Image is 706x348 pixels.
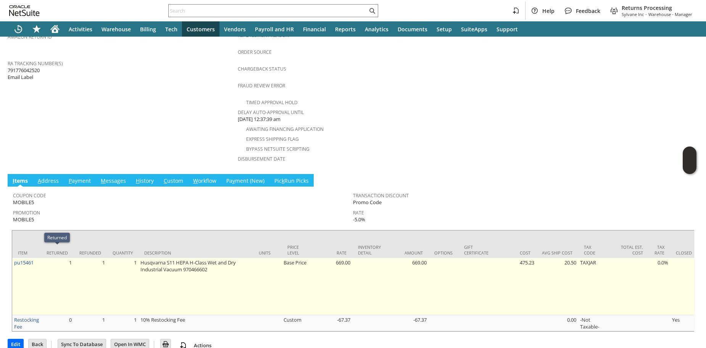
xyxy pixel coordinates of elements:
td: 1 [41,258,74,315]
span: Customers [187,26,215,33]
span: H [136,177,140,184]
a: Tech [161,21,182,37]
td: 475.23 [494,258,536,315]
span: [DATE] 12:37:39 am [238,116,280,123]
a: Restocking Fee [14,316,39,330]
div: Shortcuts [27,21,46,37]
span: P [69,177,72,184]
a: Workflow [191,177,218,185]
a: Support [492,21,522,37]
a: Address [36,177,61,185]
div: Units [259,250,276,256]
div: Rate [316,250,347,256]
span: Warehouse [102,26,131,33]
td: -Not Taxable- [578,315,607,331]
span: I [13,177,15,184]
span: MOBILE5 [13,199,34,206]
div: Avg Ship Cost [542,250,572,256]
a: Chargeback Status [238,66,286,72]
iframe: Click here to launch Oracle Guided Learning Help Panel [683,147,696,174]
a: Amazon Return ID [8,34,52,40]
a: Warehouse [97,21,135,37]
td: 20.50 [536,258,578,315]
div: Options [434,250,453,256]
td: 1 [74,258,107,315]
div: Cost [500,250,530,256]
a: Bypass NetSuite Scripting [246,146,309,152]
a: Billing [135,21,161,37]
a: pu15461 [14,259,34,266]
span: Feedback [576,7,600,14]
div: Total Est. Cost [613,244,643,256]
td: 10% Restocking Fee [139,315,253,331]
a: Unrolled view on [685,176,694,185]
a: Timed Approval Hold [246,99,298,106]
span: W [193,177,198,184]
div: Inventory Detail [358,244,381,256]
span: Vendors [224,26,246,33]
a: RA Tracking Number(s) [8,60,63,67]
a: Analytics [360,21,393,37]
a: Financial [298,21,330,37]
a: Items [11,177,30,185]
span: Documents [398,26,427,33]
td: -67.37 [387,315,429,331]
a: Promotion [13,209,40,216]
span: Promo Code [353,199,382,206]
a: Setup [432,21,456,37]
a: Payroll and HR [250,21,298,37]
span: Support [496,26,518,33]
svg: Search [368,6,377,15]
span: -5.0% [353,216,365,223]
span: SuiteApps [461,26,487,33]
a: Order Source [238,49,272,55]
span: M [101,177,106,184]
td: 0.00 [536,315,578,331]
td: Husqvarna S11 HEPA H-Class Wet and Dry Industrial Vacuum 970466602 [139,258,253,315]
svg: Home [50,24,60,34]
span: Returns Processing [622,4,692,11]
span: Warehouse - Manager [648,11,692,17]
td: Custom [282,315,310,331]
td: 0.0% [649,258,670,315]
a: PickRun Picks [272,177,311,185]
div: Tax Code [584,244,601,256]
span: Help [542,7,554,14]
svg: logo [9,5,40,16]
span: A [38,177,41,184]
span: MOBILE5 [13,216,34,223]
span: Financial [303,26,326,33]
div: Quantity [113,250,133,256]
div: Closed [676,250,692,256]
td: 1 [107,258,139,315]
span: Oracle Guided Learning Widget. To move around, please hold and drag [683,161,696,174]
a: Documents [393,21,432,37]
div: Returned [47,250,68,256]
a: Vendors [219,21,250,37]
td: 669.00 [387,258,429,315]
span: Activities [69,26,92,33]
div: Refunded [79,250,101,256]
a: Express Shipping Flag [246,136,299,142]
a: Home [46,21,64,37]
a: Delay Auto-Approval Until [238,109,304,116]
div: Gift Certificate [464,244,488,256]
span: Analytics [365,26,388,33]
a: Coupon Code [13,192,46,199]
span: C [164,177,167,184]
a: SuiteApps [456,21,492,37]
input: Search [169,6,368,15]
div: Returned [47,234,67,241]
a: History [134,177,156,185]
a: Custom [162,177,185,185]
a: Fraud Review Error [238,82,285,89]
a: Reports [330,21,360,37]
span: 791776042520 Email Label [8,67,40,81]
a: Messages [99,177,128,185]
span: y [232,177,235,184]
div: Price Level [287,244,305,256]
td: 0 [41,315,74,331]
a: Recent Records [9,21,27,37]
a: Customers [182,21,219,37]
td: -67.37 [310,315,352,331]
